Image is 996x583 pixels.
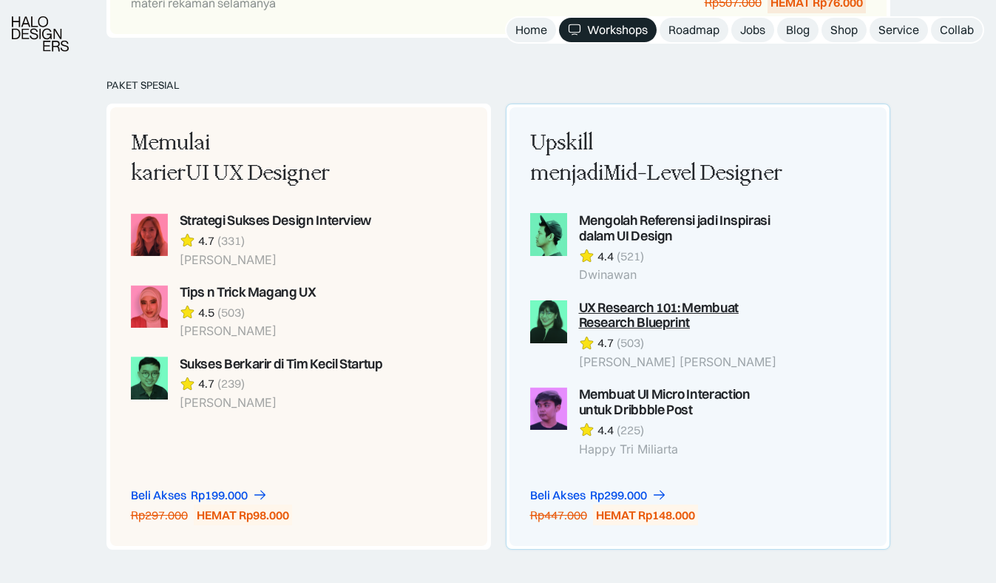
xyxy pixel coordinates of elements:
[131,128,385,189] div: Memulai karier
[180,253,371,267] div: [PERSON_NAME]
[603,161,782,186] span: Mid-Level Designer
[515,22,547,38] div: Home
[597,335,614,351] div: 4.7
[617,422,644,438] div: (225)
[731,18,774,42] a: Jobs
[191,488,248,503] div: Rp199.000
[931,18,983,42] a: Collab
[579,442,785,456] div: Happy Tri Miliarta
[579,213,785,244] div: Mengolah Referensi jadi Inspirasi dalam UI Design
[559,18,657,42] a: Workshops
[587,22,648,38] div: Workshops
[180,213,371,229] div: Strategi Sukses Design Interview
[617,249,644,264] div: (521)
[131,508,188,523] div: Rp297.000
[180,396,383,410] div: [PERSON_NAME]
[878,22,919,38] div: Service
[530,488,586,503] div: Beli Akses
[131,213,385,267] a: Strategi Sukses Design Interview4.7(331)[PERSON_NAME]
[579,387,785,418] div: Membuat UI Micro Interaction untuk Dribbble Post
[530,300,785,370] a: UX Research 101: Membuat Research Blueprint4.7(503)[PERSON_NAME] [PERSON_NAME]
[180,324,316,338] div: [PERSON_NAME]
[668,22,719,38] div: Roadmap
[596,508,695,523] div: HEMAT Rp148.000
[217,305,245,320] div: (503)
[180,285,316,300] div: Tips n Trick Magang UX
[131,357,385,411] a: Sukses Berkarir di Tim Kecil Startup4.7(239)[PERSON_NAME]
[530,128,785,189] div: Upskill menjadi
[597,249,614,264] div: 4.4
[579,268,785,282] div: Dwinawan
[530,387,785,456] a: Membuat UI Micro Interaction untuk Dribbble Post4.4(225)Happy Tri Miliarta
[131,488,186,503] div: Beli Akses
[180,357,383,372] div: Sukses Berkarir di Tim Kecil Startup
[579,300,785,331] div: UX Research 101: Membuat Research Blueprint
[530,508,587,523] div: Rp447.000
[197,508,289,523] div: HEMAT Rp98.000
[198,305,214,320] div: 4.5
[777,18,819,42] a: Blog
[131,285,385,339] a: Tips n Trick Magang UX4.5(503)[PERSON_NAME]
[530,213,785,283] a: Mengolah Referensi jadi Inspirasi dalam UI Design4.4(521)Dwinawan
[940,22,974,38] div: Collab
[830,22,858,38] div: Shop
[617,335,644,351] div: (503)
[106,79,890,92] div: PAKET SPESIAL
[131,488,268,503] a: Beli AksesRp199.000
[786,22,810,38] div: Blog
[590,488,647,503] div: Rp299.000
[217,233,245,249] div: (331)
[870,18,928,42] a: Service
[186,161,330,186] span: UI UX Designer
[507,18,556,42] a: Home
[530,488,667,503] a: Beli AksesRp299.000
[579,355,785,369] div: [PERSON_NAME] [PERSON_NAME]
[660,18,728,42] a: Roadmap
[198,376,214,391] div: 4.7
[198,233,214,249] div: 4.7
[597,422,614,438] div: 4.4
[821,18,867,42] a: Shop
[217,376,245,391] div: (239)
[740,22,765,38] div: Jobs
